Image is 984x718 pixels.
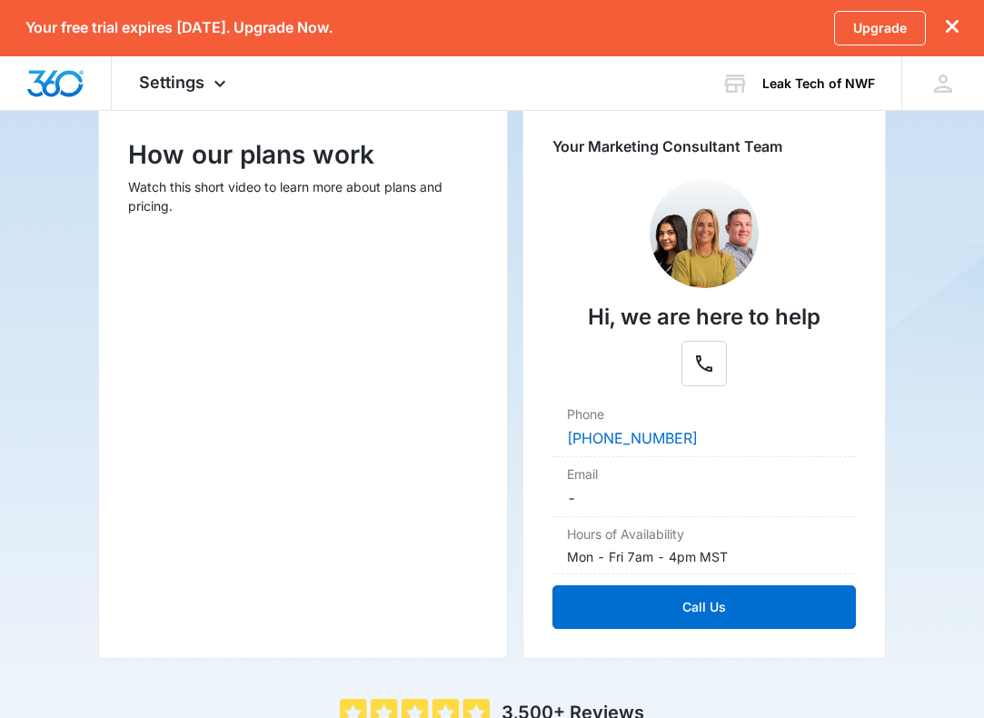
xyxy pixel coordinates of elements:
iframe: How our plans work [128,234,477,430]
button: dismiss this dialog [946,19,959,36]
span: Settings [139,73,204,92]
p: Your free trial expires [DATE]. Upgrade Now. [25,19,333,36]
button: Phone [681,341,727,386]
div: Settings [112,56,258,110]
p: Watch this short video to learn more about plans and pricing. [128,177,477,215]
dt: Email [567,464,841,484]
button: Call Us [552,585,856,629]
div: account name [762,76,875,91]
dd: - [567,487,841,509]
div: Phone[PHONE_NUMBER] [552,397,856,457]
dt: Hours of Availability [567,524,841,543]
a: [PHONE_NUMBER] [567,429,698,447]
p: Hi, we are here to help [588,301,820,334]
p: Mon - Fri 7am - 4pm MST [567,547,728,566]
a: Upgrade [834,11,926,45]
dt: Phone [567,404,841,424]
p: How our plans work [128,135,477,174]
p: Your Marketing Consultant Team [552,135,856,157]
div: Email- [552,457,856,517]
div: Hours of AvailabilityMon - Fri 7am - 4pm MST [552,517,856,574]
